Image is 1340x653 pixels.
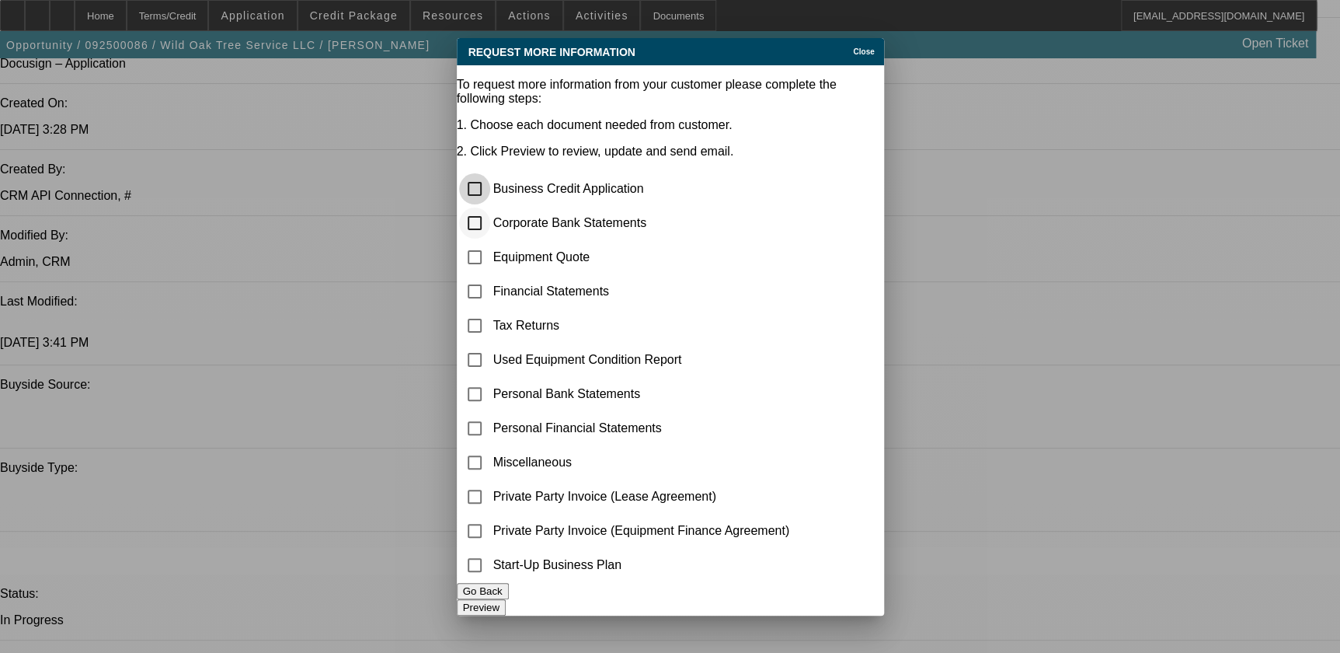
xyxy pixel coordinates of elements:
td: Business Credit Application [492,173,791,205]
td: Financial Statements [492,275,791,308]
td: Start-Up Business Plan [492,549,791,581]
span: Request More Information [468,46,635,58]
td: Personal Financial Statements [492,412,791,445]
td: Equipment Quote [492,241,791,274]
td: Miscellaneous [492,446,791,479]
td: Personal Bank Statements [492,378,791,410]
td: Corporate Bank Statements [492,207,791,239]
span: Close [853,47,874,56]
td: Used Equipment Condition Report [492,344,791,376]
td: Tax Returns [492,309,791,342]
td: Private Party Invoice (Lease Agreement) [492,480,791,513]
p: To request more information from your customer please complete the following steps: [457,78,884,106]
button: Preview [457,599,506,616]
p: 2. Click Preview to review, update and send email. [457,145,884,159]
p: 1. Choose each document needed from customer. [457,118,884,132]
button: Go Back [457,583,509,599]
td: Private Party Invoice (Equipment Finance Agreement) [492,515,791,547]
